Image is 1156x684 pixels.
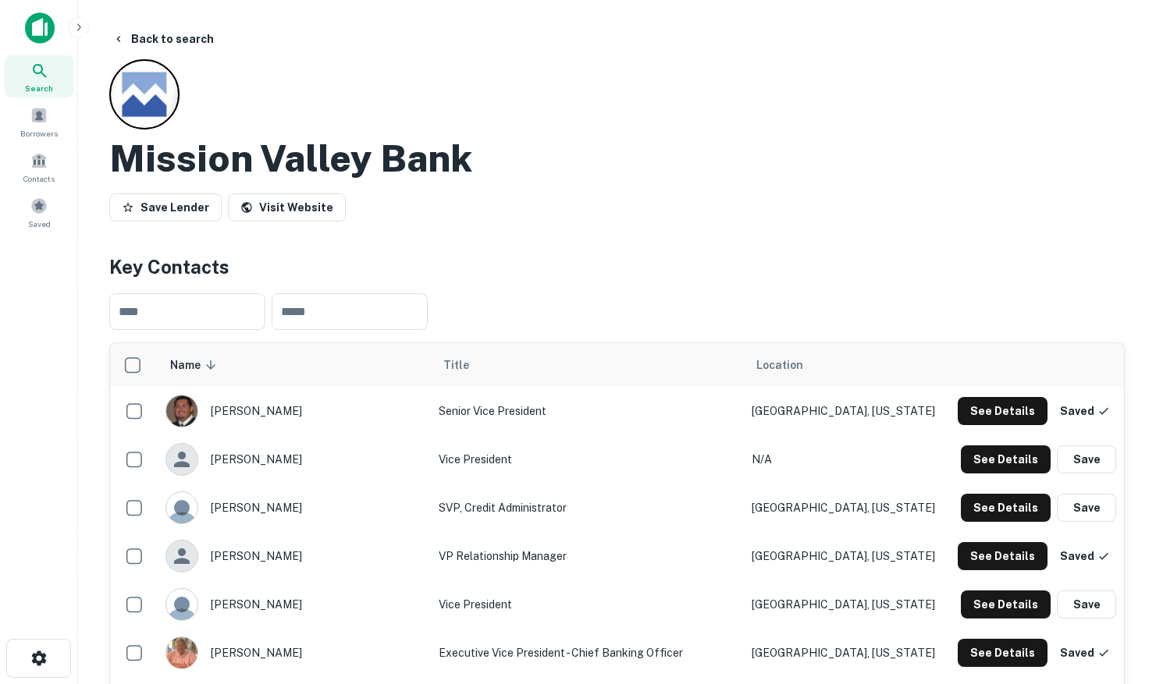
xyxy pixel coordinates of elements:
[431,580,744,629] td: Vice President
[431,629,744,677] td: Executive Vice President - Chief Banking Officer
[165,395,422,427] div: [PERSON_NAME]
[744,532,947,580] td: [GEOGRAPHIC_DATA], [US_STATE]
[1054,639,1116,667] button: Saved
[5,191,73,233] a: Saved
[431,532,744,580] td: VP Relationship Manager
[961,494,1051,522] button: See Details
[109,136,472,181] h2: Mission Valley Bank
[23,172,55,185] span: Contacts
[158,343,430,387] th: Name
[958,397,1048,425] button: See Details
[20,127,58,140] span: Borrowers
[431,387,744,435] td: Senior Vice President
[744,435,947,484] td: N/A
[744,580,947,629] td: [GEOGRAPHIC_DATA], [US_STATE]
[443,356,489,374] span: Title
[744,343,947,387] th: Location
[744,484,947,532] td: [GEOGRAPHIC_DATA], [US_STATE]
[756,356,803,374] span: Location
[431,484,744,532] td: SVP, Credit Administrator
[961,590,1051,618] button: See Details
[25,12,55,44] img: capitalize-icon.png
[166,589,197,620] img: 9c8pery4andzj6ohjkjp54ma2
[1054,542,1116,570] button: Saved
[166,637,197,668] img: 1675470940670
[165,636,422,669] div: [PERSON_NAME]
[109,193,222,222] button: Save Lender
[958,542,1048,570] button: See Details
[744,629,947,677] td: [GEOGRAPHIC_DATA], [US_STATE]
[25,82,53,94] span: Search
[170,356,221,374] span: Name
[5,55,73,97] a: Search
[1057,445,1116,473] button: Save
[28,218,51,230] span: Saved
[109,253,1125,281] h4: Key Contacts
[1078,559,1156,634] iframe: Chat Widget
[228,193,346,222] a: Visit Website
[106,25,220,53] button: Back to search
[5,101,73,143] a: Borrowers
[961,445,1051,473] button: See Details
[431,435,744,484] td: Vice President
[1057,590,1116,618] button: Save
[166,395,197,427] img: 1516303017723
[165,540,422,572] div: [PERSON_NAME]
[165,588,422,621] div: [PERSON_NAME]
[165,491,422,524] div: [PERSON_NAME]
[5,146,73,188] a: Contacts
[1054,397,1116,425] button: Saved
[431,343,744,387] th: Title
[744,387,947,435] td: [GEOGRAPHIC_DATA], [US_STATE]
[1057,494,1116,522] button: Save
[958,639,1048,667] button: See Details
[165,443,422,476] div: [PERSON_NAME]
[166,492,197,523] img: 9c8pery4andzj6ohjkjp54ma2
